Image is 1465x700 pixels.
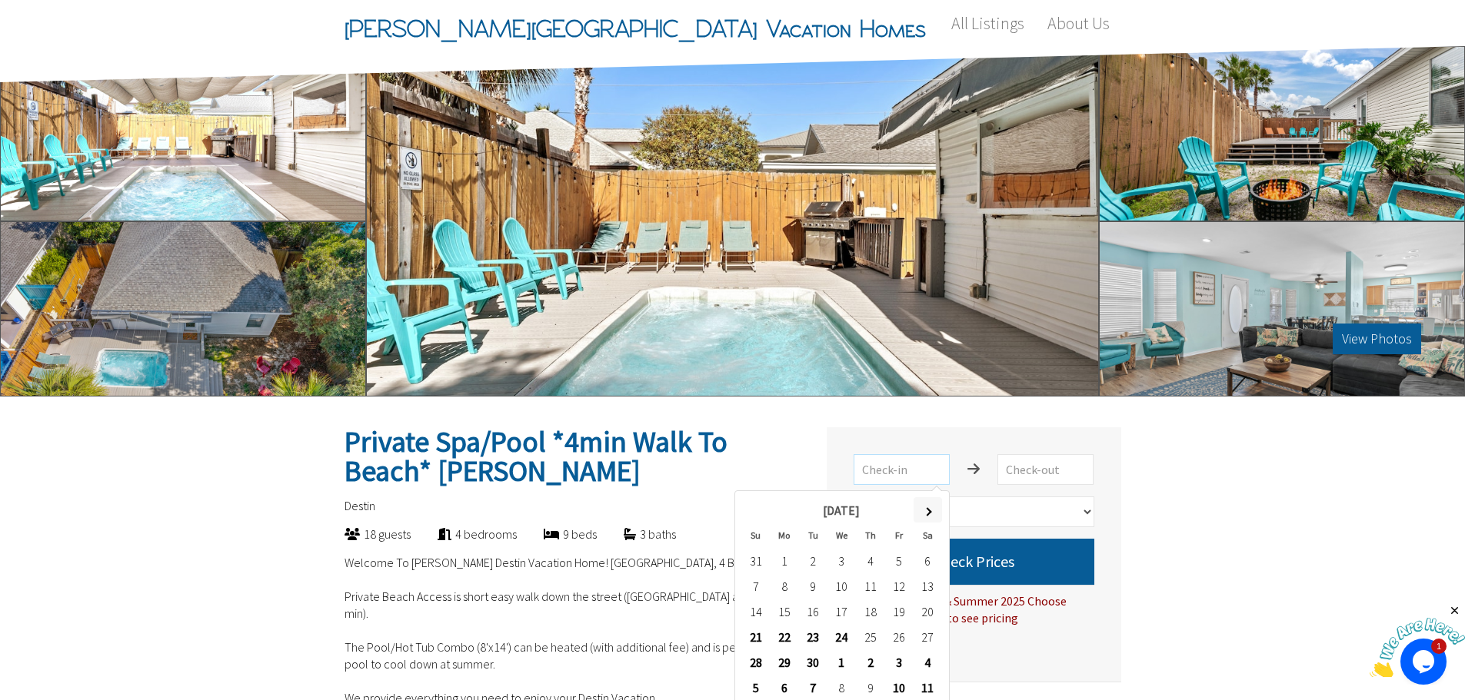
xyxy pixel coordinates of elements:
[345,427,800,486] h2: Private Spa/Pool *4min Walk To Beach* [PERSON_NAME]
[770,548,798,573] td: 1
[345,498,375,513] span: Destin
[856,548,884,573] td: 4
[854,585,1094,626] div: For Spring Break & Summer 2025 Choose [DATE] to [DATE] to see pricing
[741,599,770,624] td: 14
[741,624,770,649] td: 21
[856,599,884,624] td: 18
[884,624,913,649] td: 26
[827,523,856,548] th: We
[827,649,856,675] td: 1
[799,523,827,548] th: Tu
[770,599,798,624] td: 15
[884,523,913,548] th: Fr
[914,599,942,624] td: 20
[914,548,942,573] td: 6
[914,624,942,649] td: 27
[411,526,517,542] div: 4 bedrooms
[856,523,884,548] th: Th
[884,675,913,700] td: 10
[741,675,770,700] td: 5
[997,454,1094,485] input: Check-out
[884,548,913,573] td: 5
[884,599,913,624] td: 19
[770,624,798,649] td: 22
[914,523,942,548] th: Sa
[741,523,770,548] th: Su
[856,649,884,675] td: 2
[914,649,942,675] td: 4
[827,573,856,599] td: 10
[318,526,411,542] div: 18 guests
[741,573,770,599] td: 7
[884,649,913,675] td: 3
[914,573,942,599] td: 13
[856,624,884,649] td: 25
[799,573,827,599] td: 9
[854,539,1094,585] button: Check Prices
[517,526,597,542] div: 9 beds
[799,624,827,649] td: 23
[856,573,884,599] td: 11
[770,675,798,700] td: 6
[914,675,942,700] td: 11
[741,649,770,675] td: 28
[827,675,856,700] td: 8
[827,599,856,624] td: 17
[799,675,827,700] td: 7
[770,573,798,599] td: 8
[827,548,856,573] td: 3
[770,497,913,523] th: [DATE]
[770,649,798,675] td: 29
[799,649,827,675] td: 30
[856,675,884,700] td: 9
[1333,323,1421,354] button: View Photos
[884,573,913,599] td: 12
[854,454,950,485] input: Check-in
[345,5,926,51] span: [PERSON_NAME][GEOGRAPHIC_DATA] Vacation Homes
[741,548,770,573] td: 31
[827,624,856,649] td: 24
[799,599,827,624] td: 16
[1370,604,1465,677] iframe: chat widget
[597,526,676,542] div: 3 baths
[770,523,798,548] th: Mo
[799,548,827,573] td: 2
